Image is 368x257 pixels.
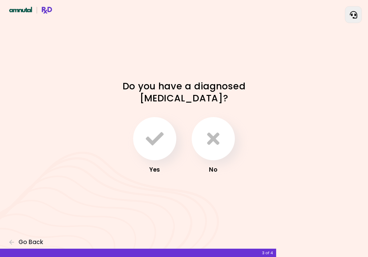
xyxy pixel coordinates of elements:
[9,239,46,246] button: Go Back
[92,80,276,104] h1: Do you have a diagnosed [MEDICAL_DATA]?
[18,239,43,246] span: Go Back
[9,6,52,15] img: AmNutAl
[345,6,362,23] button: Contact Us
[130,165,179,175] div: Yes
[189,165,238,175] div: No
